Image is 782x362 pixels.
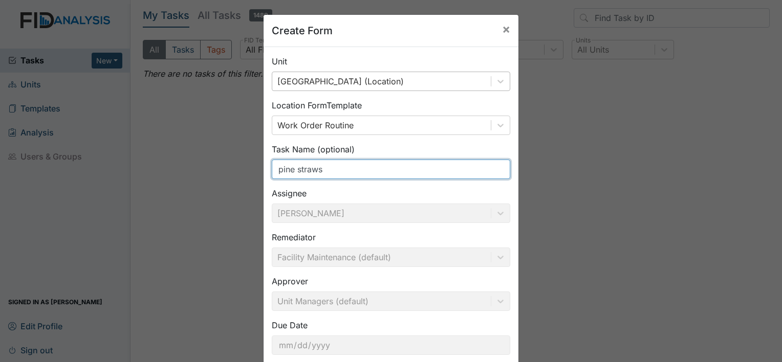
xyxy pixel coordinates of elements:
[272,143,355,155] label: Task Name (optional)
[272,99,362,111] label: Location Form Template
[494,15,518,43] button: Close
[272,319,308,331] label: Due Date
[277,119,354,131] div: Work Order Routine
[272,187,307,199] label: Assignee
[272,23,333,38] h5: Create Form
[277,75,404,87] div: [GEOGRAPHIC_DATA] (Location)
[272,231,316,243] label: Remediator
[272,55,287,67] label: Unit
[272,275,308,287] label: Approver
[502,21,510,36] span: ×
